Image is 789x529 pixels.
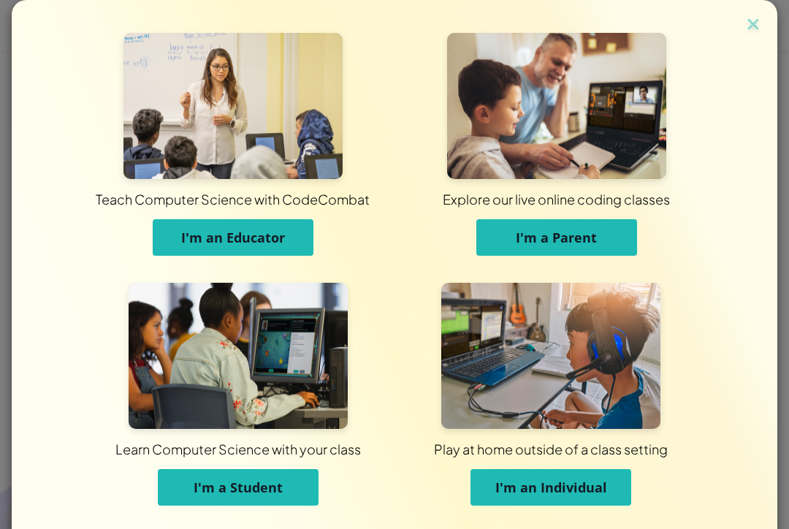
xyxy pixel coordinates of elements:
[194,479,283,496] span: I'm a Student
[495,479,607,496] span: I'm an Individual
[516,229,597,246] span: I'm a Parent
[441,283,660,429] img: For Individuals
[158,469,319,506] button: I'm a Student
[447,33,666,179] img: For Parents
[470,469,631,506] button: I'm an Individual
[123,33,343,179] img: For Educators
[476,219,637,256] button: I'm a Parent
[744,15,763,37] img: close icon
[153,219,313,256] button: I'm an Educator
[129,283,348,429] img: For Students
[181,229,285,246] span: I'm an Educator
